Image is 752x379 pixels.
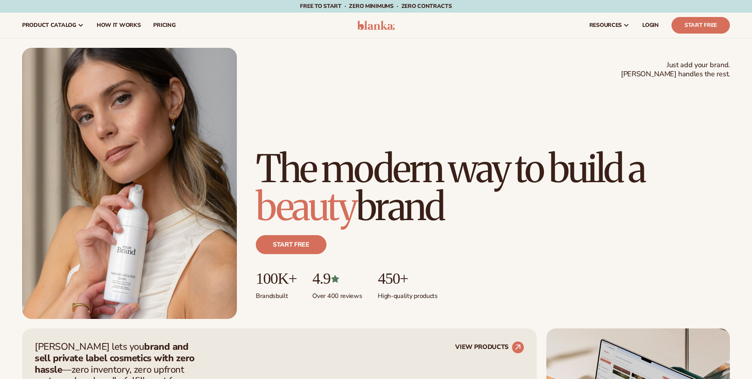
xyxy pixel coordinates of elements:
h1: The modern way to build a brand [256,150,730,226]
a: pricing [147,13,182,38]
a: Start free [256,235,326,254]
p: 100K+ [256,270,296,287]
p: Brands built [256,287,296,300]
p: 450+ [378,270,437,287]
span: beauty [256,183,356,230]
img: Female holding tanning mousse. [22,48,237,319]
a: product catalog [16,13,90,38]
a: How It Works [90,13,147,38]
span: resources [589,22,622,28]
span: How It Works [97,22,141,28]
a: resources [583,13,636,38]
img: logo [357,21,395,30]
a: LOGIN [636,13,665,38]
span: Just add your brand. [PERSON_NAME] handles the rest. [621,60,730,79]
strong: brand and sell private label cosmetics with zero hassle [35,340,195,376]
a: VIEW PRODUCTS [455,341,524,354]
p: High-quality products [378,287,437,300]
span: LOGIN [642,22,659,28]
span: Free to start · ZERO minimums · ZERO contracts [300,2,452,10]
span: product catalog [22,22,76,28]
p: 4.9 [312,270,362,287]
p: Over 400 reviews [312,287,362,300]
span: pricing [153,22,175,28]
a: Start Free [671,17,730,34]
